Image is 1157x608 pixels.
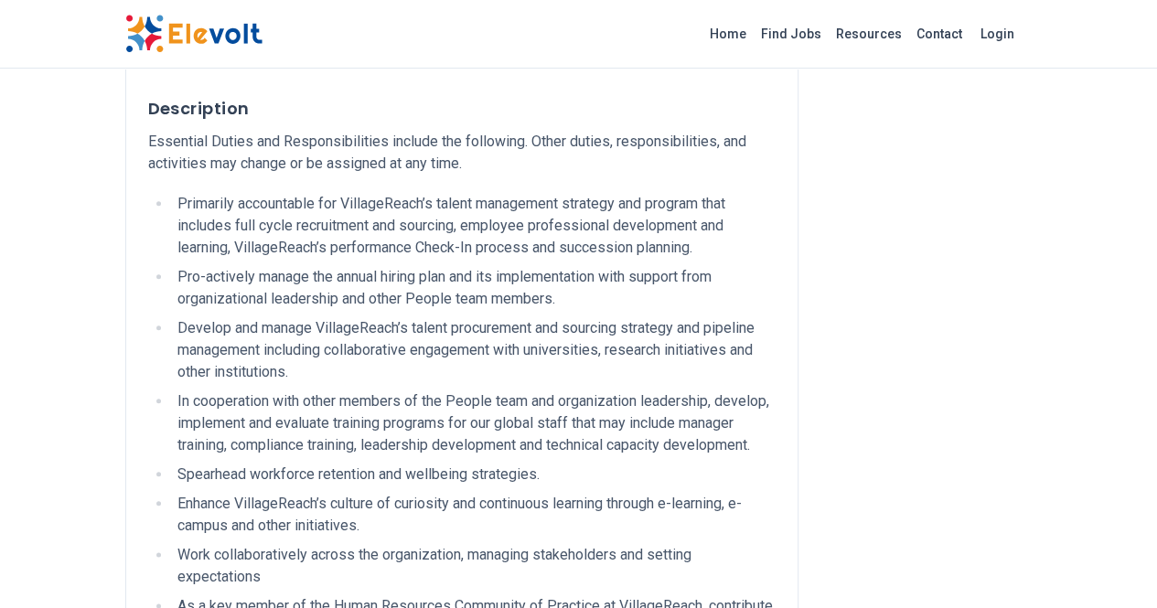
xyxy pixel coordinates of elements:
[172,193,776,259] li: Primarily accountable for VillageReach’s talent management strategy and program that includes ful...
[829,19,909,48] a: Resources
[172,266,776,310] li: Pro-actively manage the annual hiring plan and its implementation with support from organizationa...
[125,15,262,53] img: Elevolt
[970,16,1025,52] a: Login
[702,19,754,48] a: Home
[754,19,829,48] a: Find Jobs
[172,493,776,537] li: Enhance VillageReach’s culture of curiosity and continuous learning through e-learning, e-campus ...
[148,131,776,175] p: Essential Duties and Responsibilities include the following. Other duties, responsibilities, and ...
[172,317,776,383] li: Develop and manage VillageReach’s talent procurement and sourcing strategy and pipeline managemen...
[172,544,776,588] li: Work collaboratively across the organization, managing stakeholders and setting expectations
[172,390,776,456] li: In cooperation with other members of the People team and organization leadership, develop, implem...
[172,464,776,485] li: Spearhead workforce retention and wellbeing strategies.
[909,19,970,48] a: Contact
[1066,520,1157,608] iframe: Chat Widget
[148,96,776,122] h3: Description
